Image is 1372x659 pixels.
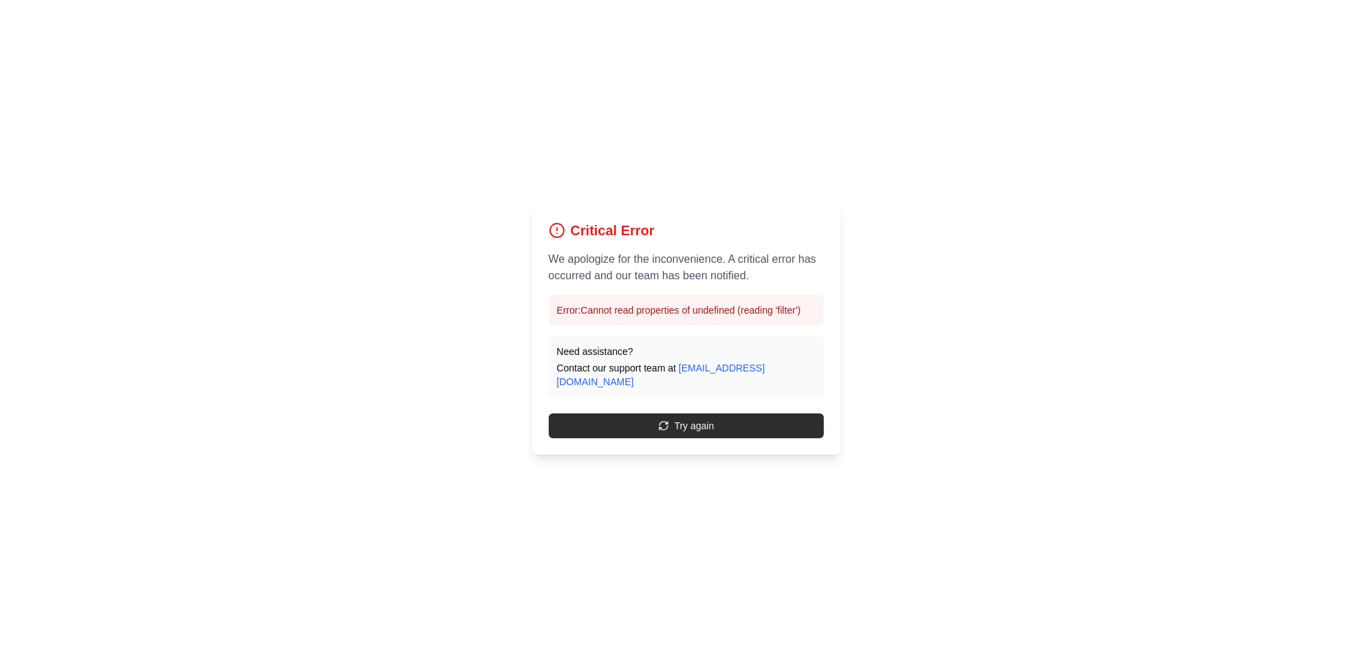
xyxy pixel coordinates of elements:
p: Error: Cannot read properties of undefined (reading 'filter') [557,303,816,317]
p: Need assistance? [557,345,816,358]
p: We apologize for the inconvenience. A critical error has occurred and our team has been notified. [549,251,824,284]
p: Contact our support team at [557,361,816,389]
h1: Critical Error [571,221,655,240]
button: Try again [549,413,824,438]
